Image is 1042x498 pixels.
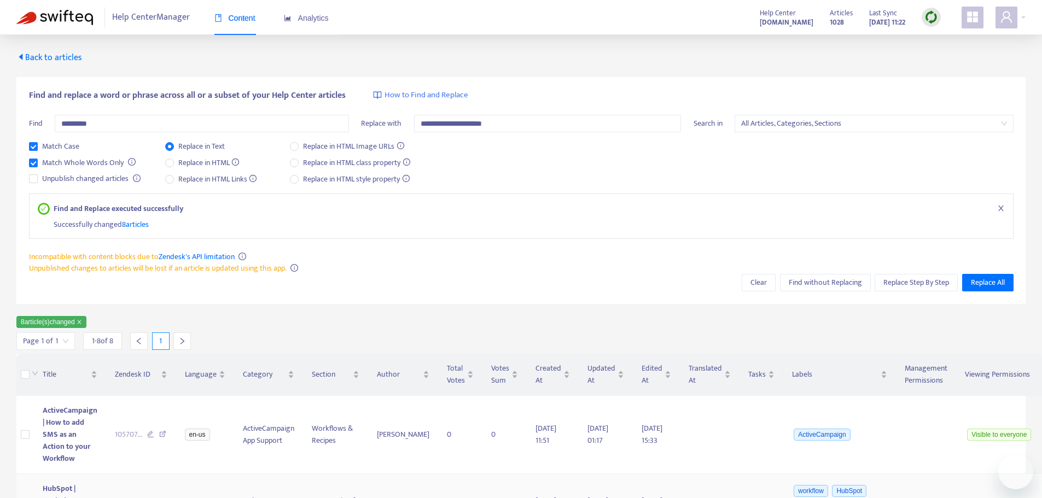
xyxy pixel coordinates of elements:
[115,368,159,380] span: Zendesk ID
[284,14,329,22] span: Analytics
[373,89,468,102] a: How to Find and Replace
[106,354,176,396] th: Zendesk ID
[896,354,956,396] th: Management Permissions
[38,157,128,169] span: Match Whole Words Only
[642,362,662,386] span: Edited At
[438,354,482,396] th: Total Votes
[29,262,287,274] span: Unpublished changes to articles will be lost if an article is updated using this app.
[438,396,482,474] td: 0
[869,7,897,19] span: Last Sync
[633,354,680,396] th: Edited At
[527,354,579,396] th: Created At
[174,173,261,185] span: Replace in HTML Links
[133,174,141,182] span: info-circle
[998,454,1033,489] iframe: Button to launch messaging window, conversation in progress
[385,89,468,102] span: How to Find and Replace
[38,140,84,153] span: Match Case
[290,264,298,272] span: info-circle
[135,337,143,345] span: left
[377,368,421,380] span: Author
[962,274,1014,291] button: Replace All
[924,10,938,24] img: sync.dc5367851b00ba804db3.png
[40,206,46,212] span: check
[312,368,351,380] span: Section
[29,89,346,102] span: Find and replace a word or phrase across all or a subset of your Help Center articles
[16,52,25,61] span: caret-left
[447,362,465,386] span: Total Votes
[875,274,958,291] button: Replace Step By Step
[760,7,796,19] span: Help Center
[234,396,303,474] td: ActiveCampaign App Support
[115,429,142,441] span: 105707 ...
[176,354,234,396] th: Language
[741,115,1007,132] span: All Articles, Categories, Sections
[185,429,210,441] span: en-us
[783,354,897,396] th: Labels
[214,14,222,22] span: book
[482,354,527,396] th: Votes Sum
[869,16,905,28] strong: [DATE] 11:22
[830,7,853,19] span: Articles
[299,157,415,169] span: Replace in HTML class property
[535,362,561,386] span: Created At
[38,173,133,185] span: Unpublish changed articles
[178,337,186,345] span: right
[54,203,183,214] strong: Find and Replace executed successfully
[760,16,813,28] a: [DOMAIN_NAME]
[34,354,106,396] th: Title
[997,204,1005,212] span: close
[238,253,246,260] span: info-circle
[482,396,527,474] td: 0
[185,368,217,380] span: Language
[694,117,723,130] span: Search in
[642,422,662,447] span: [DATE] 15:33
[373,91,382,99] img: image-link
[152,332,170,350] div: 1
[579,354,633,396] th: Updated At
[54,214,1005,230] div: Successfully changed
[491,362,509,386] span: Votes Sum
[587,422,608,447] span: [DATE] 01:17
[794,429,850,441] span: ActiveCampaign
[680,354,740,396] th: Translated At
[112,7,190,28] span: Help Center Manager
[43,368,89,380] span: Title
[243,368,286,380] span: Category
[740,354,783,396] th: Tasks
[303,354,368,396] th: Section
[789,277,862,289] span: Find without Replacing
[43,404,97,465] span: ActiveCampaign | How to add SMS as an Action to your Workflow
[174,140,229,153] span: Replace in Text
[966,10,979,24] span: appstore
[16,10,93,25] img: Swifteq
[214,14,255,22] span: Content
[971,277,1005,289] span: Replace All
[128,158,136,166] span: info-circle
[794,485,828,497] span: workflow
[535,422,556,447] span: [DATE] 11:51
[750,277,767,289] span: Clear
[16,316,86,328] span: 8 article(s) changed
[122,218,149,231] span: 8 articles
[159,250,235,263] a: Zendesk's API limitation
[967,429,1031,441] span: Visible to everyone
[29,250,235,263] span: Incompatible with content blocks due to
[368,354,438,396] th: Author
[77,319,82,325] span: close
[32,370,38,377] span: down
[689,362,722,386] span: Translated At
[587,362,615,386] span: Updated At
[174,157,244,169] span: Replace in HTML
[29,117,43,130] span: Find
[832,485,866,497] span: HubSpot
[303,396,368,474] td: Workflows & Recipes
[956,354,1042,396] th: Viewing Permissions
[284,14,292,22] span: area-chart
[234,354,303,396] th: Category
[92,335,113,347] span: 1 - 8 of 8
[361,117,401,130] span: Replace with
[780,274,871,291] button: Find without Replacing
[16,50,82,65] span: Back to articles
[830,16,844,28] strong: 1028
